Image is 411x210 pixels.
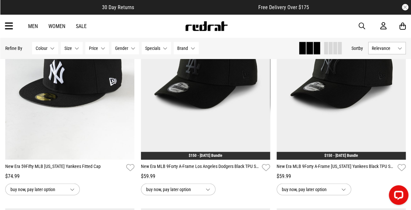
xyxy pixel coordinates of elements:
span: Size [64,46,72,51]
p: Refine By [5,46,22,51]
button: Colour [32,42,58,54]
button: Specials [142,42,171,54]
span: Gender [115,46,128,51]
button: Size [61,42,83,54]
button: buy now, pay later option [141,184,215,195]
a: New Era MLB 9Forty A-Frame Los Angeles Dodgers Black TPU Snapback Cap [141,163,259,172]
span: Relevance [372,46,395,51]
button: Brand [174,42,199,54]
span: Price [89,46,98,51]
span: buy now, pay later option [146,186,200,193]
span: 30 Day Returns [102,4,134,10]
button: Sortby [351,44,363,52]
div: $74.99 [5,172,134,180]
span: buy now, pay later option [10,186,65,193]
button: Gender [111,42,139,54]
span: Brand [177,46,188,51]
span: Specials [145,46,160,51]
div: $59.99 [277,172,406,180]
a: Men [28,23,38,29]
span: buy now, pay later option [282,186,336,193]
span: Free Delivery Over $175 [258,4,309,10]
button: Relevance [368,42,406,54]
a: $150 - [DATE] Bundle [189,153,222,158]
a: New Era MLB 9Forty A-Frame [US_STATE] Yankees Black TPU Snapback Cap [277,163,395,172]
img: Redrat logo [185,21,228,31]
iframe: Customer reviews powered by Trustpilot [147,4,245,10]
button: buy now, pay later option [5,184,80,195]
span: Colour [36,46,47,51]
div: $59.99 [141,172,270,180]
button: Price [85,42,109,54]
a: Women [48,23,65,29]
a: $150 - [DATE] Bundle [324,153,358,158]
span: by [359,46,363,51]
a: Sale [76,23,87,29]
iframe: LiveChat chat widget [384,183,411,210]
button: buy now, pay later option [277,184,351,195]
a: New Era 59Fifty MLB [US_STATE] Yankees Fitted Cap [5,163,124,172]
